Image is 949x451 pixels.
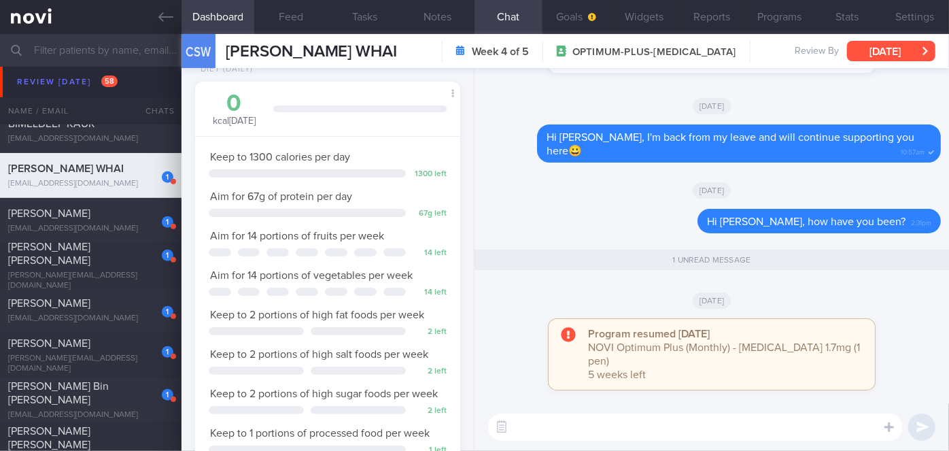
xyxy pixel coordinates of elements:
[8,314,173,324] div: [EMAIL_ADDRESS][DOMAIN_NAME]
[210,231,384,241] span: Aim for 14 portions of fruits per week
[8,118,95,129] span: BIMELDEEP KAUR
[901,144,925,157] span: 10:57am
[209,92,260,128] div: kcal [DATE]
[162,389,173,401] div: 1
[8,410,173,420] div: [EMAIL_ADDRESS][DOMAIN_NAME]
[210,428,430,439] span: Keep to 1 portions of processed food per week
[8,381,109,405] span: [PERSON_NAME] Bin [PERSON_NAME]
[8,179,173,189] div: [EMAIL_ADDRESS][DOMAIN_NAME]
[162,346,173,358] div: 1
[413,406,447,416] div: 2 left
[707,216,905,227] span: Hi [PERSON_NAME], how have you been?
[8,271,173,291] div: [PERSON_NAME][EMAIL_ADDRESS][DOMAIN_NAME]
[8,241,90,266] span: [PERSON_NAME] [PERSON_NAME]
[8,426,90,450] span: [PERSON_NAME] [PERSON_NAME]
[693,293,731,309] span: [DATE]
[413,209,447,219] div: 67 g left
[8,134,173,144] div: [EMAIL_ADDRESS][DOMAIN_NAME]
[588,342,860,367] span: NOVI Optimum Plus (Monthly) - [MEDICAL_DATA] 1.7mg (1 pen)
[210,152,350,163] span: Keep to 1300 calories per day
[693,182,731,199] span: [DATE]
[8,163,124,174] span: [PERSON_NAME] WHAI
[210,349,428,360] span: Keep to 2 portions of high salt foods per week
[162,306,173,318] div: 1
[195,65,253,75] div: Diet (Daily)
[413,367,447,377] div: 2 left
[413,169,447,180] div: 1300 left
[413,327,447,337] div: 2 left
[8,73,90,84] span: [PERSON_NAME]
[588,369,646,380] span: 5 weeks left
[693,98,731,114] span: [DATE]
[210,191,352,202] span: Aim for 67g of protein per day
[547,132,914,156] span: Hi [PERSON_NAME], I'm back from my leave and will continue supporting you here😀
[8,298,90,309] span: [PERSON_NAME]
[210,270,413,281] span: Aim for 14 portions of vegetables per week
[911,215,931,228] span: 2:31pm
[210,388,438,399] span: Keep to 2 portions of high sugar foods per week
[8,224,173,234] div: [EMAIL_ADDRESS][DOMAIN_NAME]
[413,288,447,298] div: 14 left
[162,216,173,228] div: 1
[226,44,398,60] span: [PERSON_NAME] WHAI
[472,45,529,59] strong: Week 4 of 5
[210,310,424,320] span: Keep to 2 portions of high fat foods per week
[588,329,710,339] strong: Program resumed [DATE]
[413,248,447,258] div: 14 left
[162,171,173,183] div: 1
[162,250,173,261] div: 1
[178,26,219,78] div: CSW
[209,92,260,116] div: 0
[572,46,736,59] span: OPTIMUM-PLUS-[MEDICAL_DATA]
[8,89,173,99] div: [EMAIL_ADDRESS][DOMAIN_NAME]
[795,46,839,58] span: Review By
[8,338,90,349] span: [PERSON_NAME]
[8,208,90,219] span: [PERSON_NAME]
[847,41,935,61] button: [DATE]
[8,354,173,374] div: [PERSON_NAME][EMAIL_ADDRESS][DOMAIN_NAME]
